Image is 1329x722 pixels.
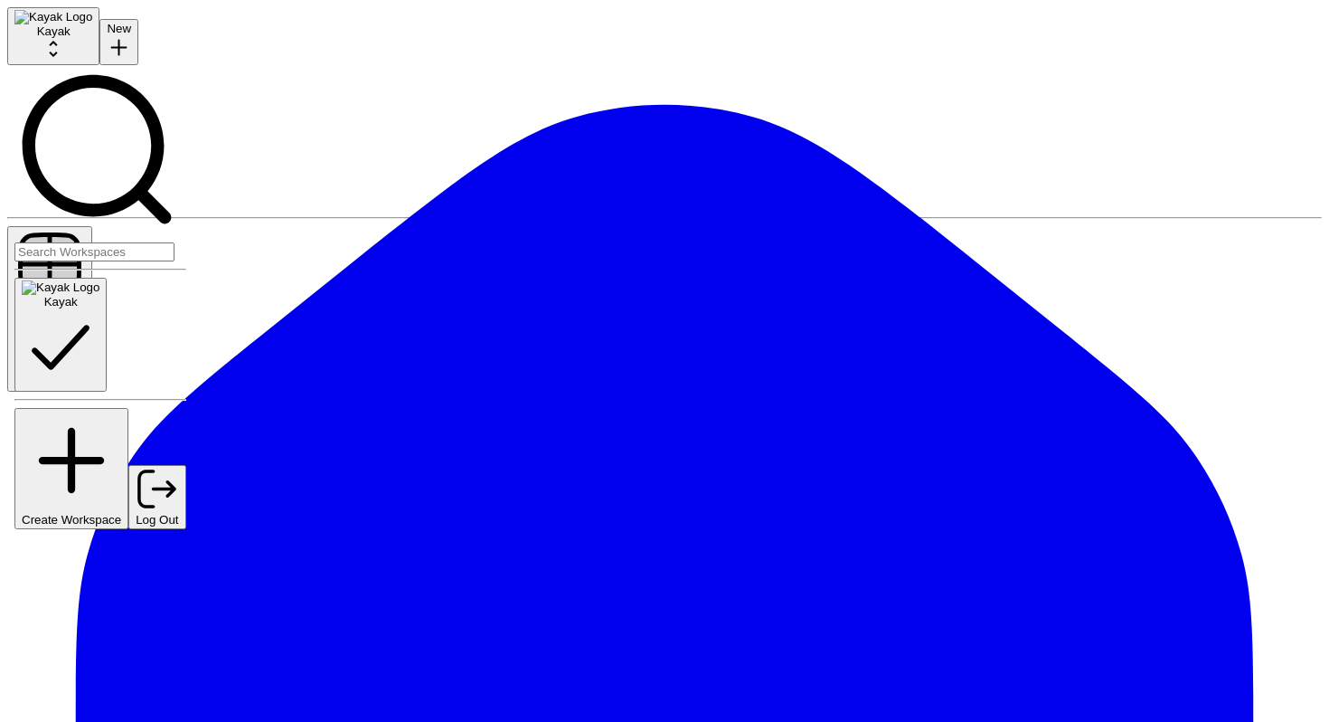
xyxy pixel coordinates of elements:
[44,295,78,309] span: Kayak
[14,242,174,261] input: Search Workspaces
[7,7,99,65] button: Workspace: Kayak
[14,67,186,529] div: Workspace: Kayak
[14,511,128,527] a: Create Workspace
[128,511,185,527] a: Log Out
[22,513,121,527] span: Create Workspace
[99,19,138,65] button: New
[14,10,92,24] img: Kayak Logo
[136,513,178,527] span: Log Out
[22,280,99,295] img: Kayak Logo
[107,22,131,35] span: New
[37,24,71,38] span: Kayak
